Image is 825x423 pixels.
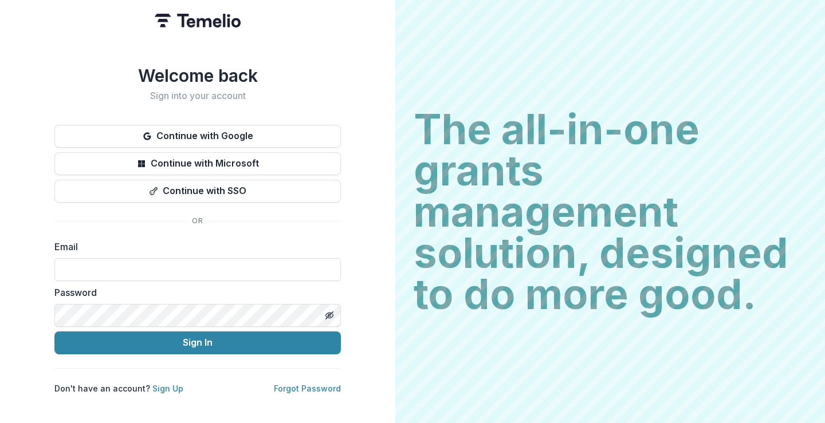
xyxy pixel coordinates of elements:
a: Sign Up [152,384,183,393]
p: Don't have an account? [54,382,183,394]
button: Continue with SSO [54,180,341,203]
label: Email [54,240,334,254]
button: Sign In [54,331,341,354]
button: Continue with Microsoft [54,152,341,175]
h1: Welcome back [54,65,341,86]
h2: Sign into your account [54,90,341,101]
button: Toggle password visibility [320,306,339,325]
a: Forgot Password [274,384,341,393]
button: Continue with Google [54,125,341,148]
img: Temelio [155,14,241,27]
label: Password [54,286,334,299]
